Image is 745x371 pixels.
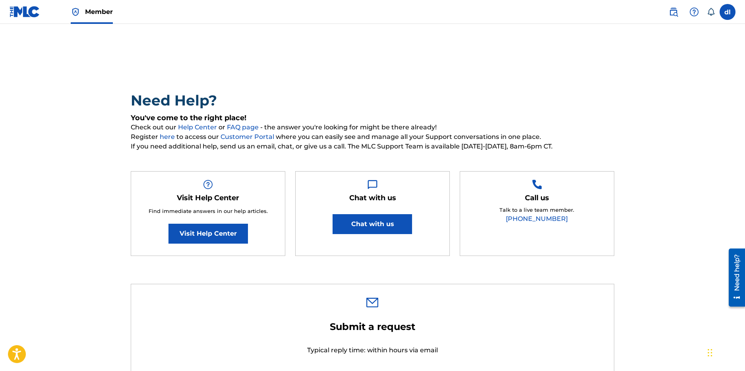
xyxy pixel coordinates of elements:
a: Public Search [666,4,681,20]
span: Member [85,7,113,16]
div: Drag [708,341,712,365]
a: Visit Help Center [168,224,248,244]
a: FAQ page [227,123,260,131]
img: Help Box Image [203,180,213,189]
h2: Need Help? [131,92,614,109]
a: Customer Portal [221,133,276,141]
img: Help Box Image [532,180,542,189]
iframe: Chat Widget [705,333,745,371]
div: Help [686,4,702,20]
img: Help Box Image [368,180,377,189]
span: Check out our or - the answer you're looking for might be there already! [131,123,614,132]
iframe: Resource Center [723,245,745,309]
h5: Chat with us [349,193,396,203]
h5: Visit Help Center [177,193,239,203]
div: User Menu [720,4,735,20]
img: 0ff00501b51b535a1dc6.svg [366,298,378,307]
img: search [669,7,678,17]
span: If you need additional help, send us an email, chat, or give us a call. The MLC Support Team is a... [131,142,614,151]
h5: You've come to the right place! [131,113,614,123]
h5: Call us [525,193,549,203]
img: MLC Logo [10,6,40,18]
a: [PHONE_NUMBER] [506,215,568,223]
img: help [689,7,699,17]
img: Top Rightsholder [71,7,80,17]
button: Chat with us [333,214,412,234]
span: Typical reply time: within hours via email [307,346,438,354]
a: here [160,133,176,141]
span: Register to access our where you can easily see and manage all your Support conversations in one ... [131,132,614,142]
h2: Submit a request [277,321,468,333]
a: Help Center [178,123,219,131]
span: Find immediate answers in our help articles. [149,208,268,214]
p: Talk to a live team member. [499,206,574,214]
div: Notifications [707,8,715,16]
